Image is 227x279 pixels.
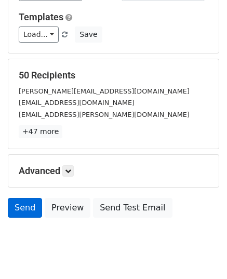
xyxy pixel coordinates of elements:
[19,70,208,81] h5: 50 Recipients
[8,198,42,218] a: Send
[93,198,172,218] a: Send Test Email
[175,229,227,279] iframe: Chat Widget
[19,125,62,138] a: +47 more
[19,165,208,177] h5: Advanced
[19,99,135,107] small: [EMAIL_ADDRESS][DOMAIN_NAME]
[19,111,190,118] small: [EMAIL_ADDRESS][PERSON_NAME][DOMAIN_NAME]
[19,11,63,22] a: Templates
[75,26,102,43] button: Save
[45,198,90,218] a: Preview
[19,87,190,95] small: [PERSON_NAME][EMAIL_ADDRESS][DOMAIN_NAME]
[19,26,59,43] a: Load...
